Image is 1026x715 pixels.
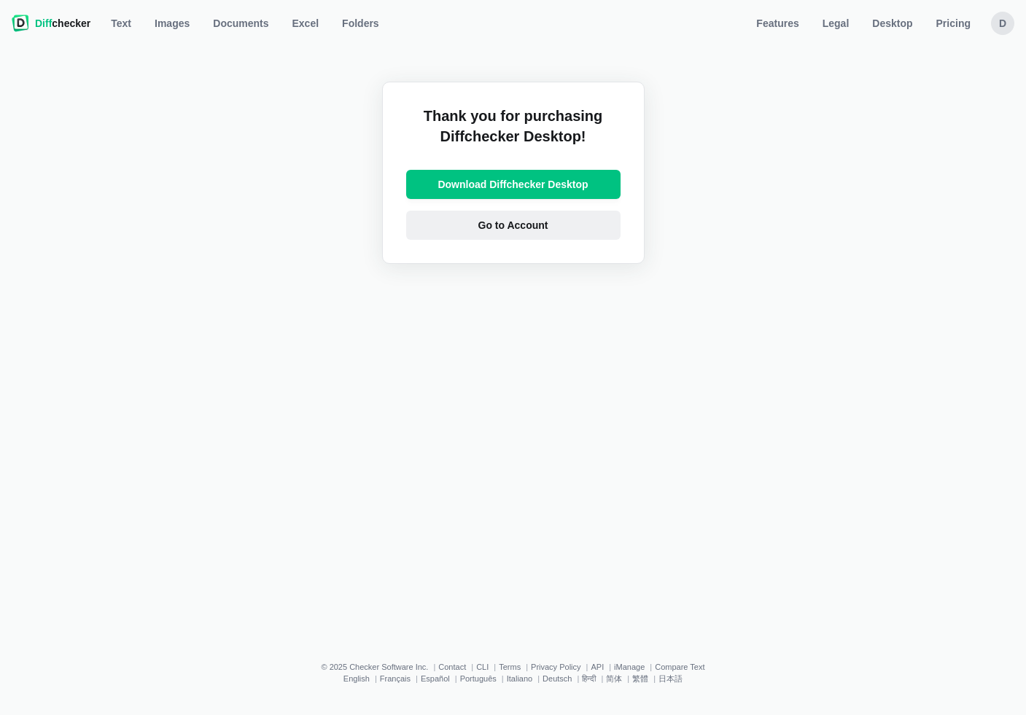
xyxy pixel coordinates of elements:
[869,16,915,31] span: Desktop
[438,663,466,671] a: Contact
[632,674,648,683] a: 繁體
[146,12,198,35] a: Images
[591,663,604,671] a: API
[460,674,497,683] a: Português
[435,177,591,192] span: Download Diffchecker Desktop
[543,674,572,683] a: Deutsch
[35,17,52,29] span: Diff
[753,16,801,31] span: Features
[606,674,622,683] a: 简体
[747,12,807,35] a: Features
[108,16,134,31] span: Text
[210,16,271,31] span: Documents
[582,674,596,683] a: हिन्दी
[204,12,277,35] a: Documents
[12,15,29,32] img: Diffchecker logo
[406,170,621,199] a: Download Diffchecker Desktop
[863,12,921,35] a: Desktop
[475,218,551,233] span: Go to Account
[476,663,489,671] a: CLI
[933,16,973,31] span: Pricing
[339,16,382,31] span: Folders
[814,12,858,35] a: Legal
[343,674,370,683] a: English
[658,674,683,683] a: 日本語
[928,12,979,35] a: Pricing
[152,16,193,31] span: Images
[421,674,450,683] a: Español
[284,12,328,35] a: Excel
[406,211,621,240] a: Go to Account
[406,106,621,158] h2: Thank you for purchasing Diffchecker Desktop!
[333,12,388,35] button: Folders
[289,16,322,31] span: Excel
[531,663,580,671] a: Privacy Policy
[655,663,704,671] a: Compare Text
[614,663,645,671] a: iManage
[820,16,852,31] span: Legal
[507,674,532,683] a: Italiano
[35,16,90,31] span: checker
[499,663,521,671] a: Terms
[380,674,411,683] a: Français
[321,663,438,671] li: © 2025 Checker Software Inc.
[12,12,90,35] a: Diffchecker
[102,12,140,35] a: Text
[991,12,1014,35] button: D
